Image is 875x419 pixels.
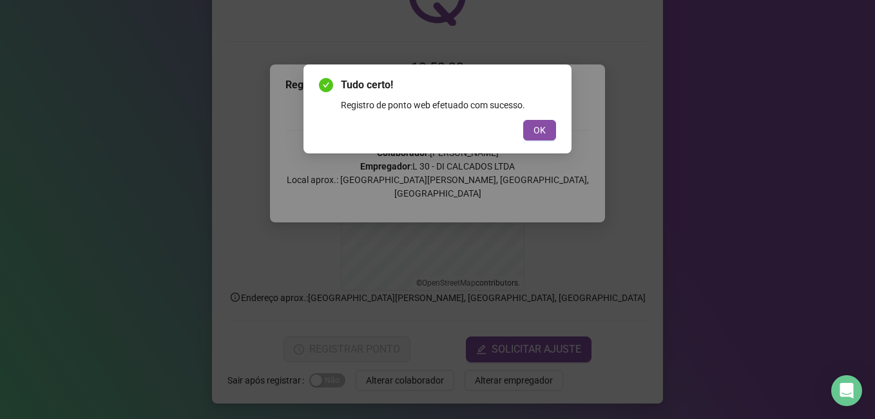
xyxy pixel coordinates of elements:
[341,77,556,93] span: Tudo certo!
[341,98,556,112] div: Registro de ponto web efetuado com sucesso.
[319,78,333,92] span: check-circle
[523,120,556,141] button: OK
[534,123,546,137] span: OK
[831,375,862,406] div: Open Intercom Messenger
